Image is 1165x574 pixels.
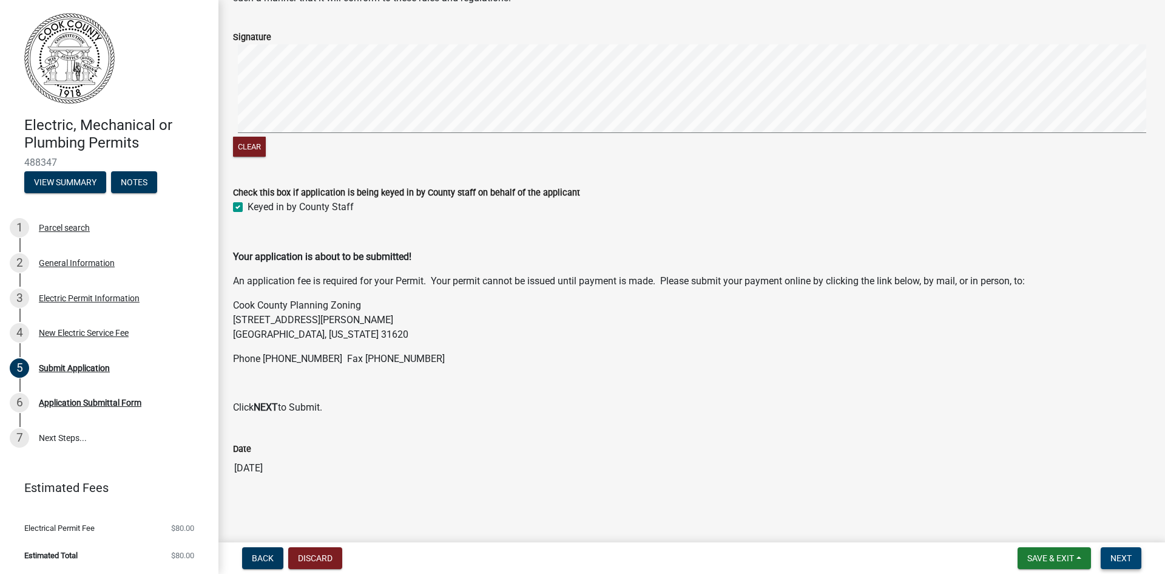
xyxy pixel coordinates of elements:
[39,364,110,372] div: Submit Application
[24,552,78,559] span: Estimated Total
[24,524,95,532] span: Electrical Permit Fee
[39,259,115,267] div: General Information
[1110,553,1132,563] span: Next
[39,294,140,302] div: Electric Permit Information
[233,298,1150,342] p: Cook County Planning Zoning [STREET_ADDRESS][PERSON_NAME] [GEOGRAPHIC_DATA], [US_STATE] 31620
[233,189,580,197] label: Check this box if application is being keyed in by County staff on behalf of the applicant
[10,428,29,448] div: 7
[24,178,106,188] wm-modal-confirm: Summary
[10,476,199,500] a: Estimated Fees
[252,553,274,563] span: Back
[233,445,251,454] label: Date
[39,329,129,337] div: New Electric Service Fee
[1101,547,1141,569] button: Next
[233,33,271,42] label: Signature
[39,398,141,407] div: Application Submittal Form
[233,400,1150,415] p: Click to Submit.
[111,171,157,193] button: Notes
[24,171,106,193] button: View Summary
[10,289,29,308] div: 3
[10,253,29,273] div: 2
[10,358,29,378] div: 5
[254,401,278,413] strong: NEXT
[1027,553,1074,563] span: Save & Exit
[288,547,342,569] button: Discard
[10,218,29,237] div: 1
[24,13,115,104] img: Cook County, Georgia
[171,552,194,559] span: $80.00
[39,224,90,232] div: Parcel search
[1018,547,1091,569] button: Save & Exit
[233,251,411,262] strong: Your application is about to be submitted!
[10,393,29,412] div: 6
[24,117,209,152] h4: Electric, Mechanical or Plumbing Permits
[233,352,1150,366] p: Phone [PHONE_NUMBER] Fax [PHONE_NUMBER]
[233,274,1150,289] p: An application fee is required for your Permit. Your permit cannot be issued until payment is mad...
[24,157,194,168] span: 488347
[242,547,283,569] button: Back
[233,137,266,157] button: Clear
[171,524,194,532] span: $80.00
[10,323,29,343] div: 4
[111,178,157,188] wm-modal-confirm: Notes
[248,200,354,214] label: Keyed in by County Staff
